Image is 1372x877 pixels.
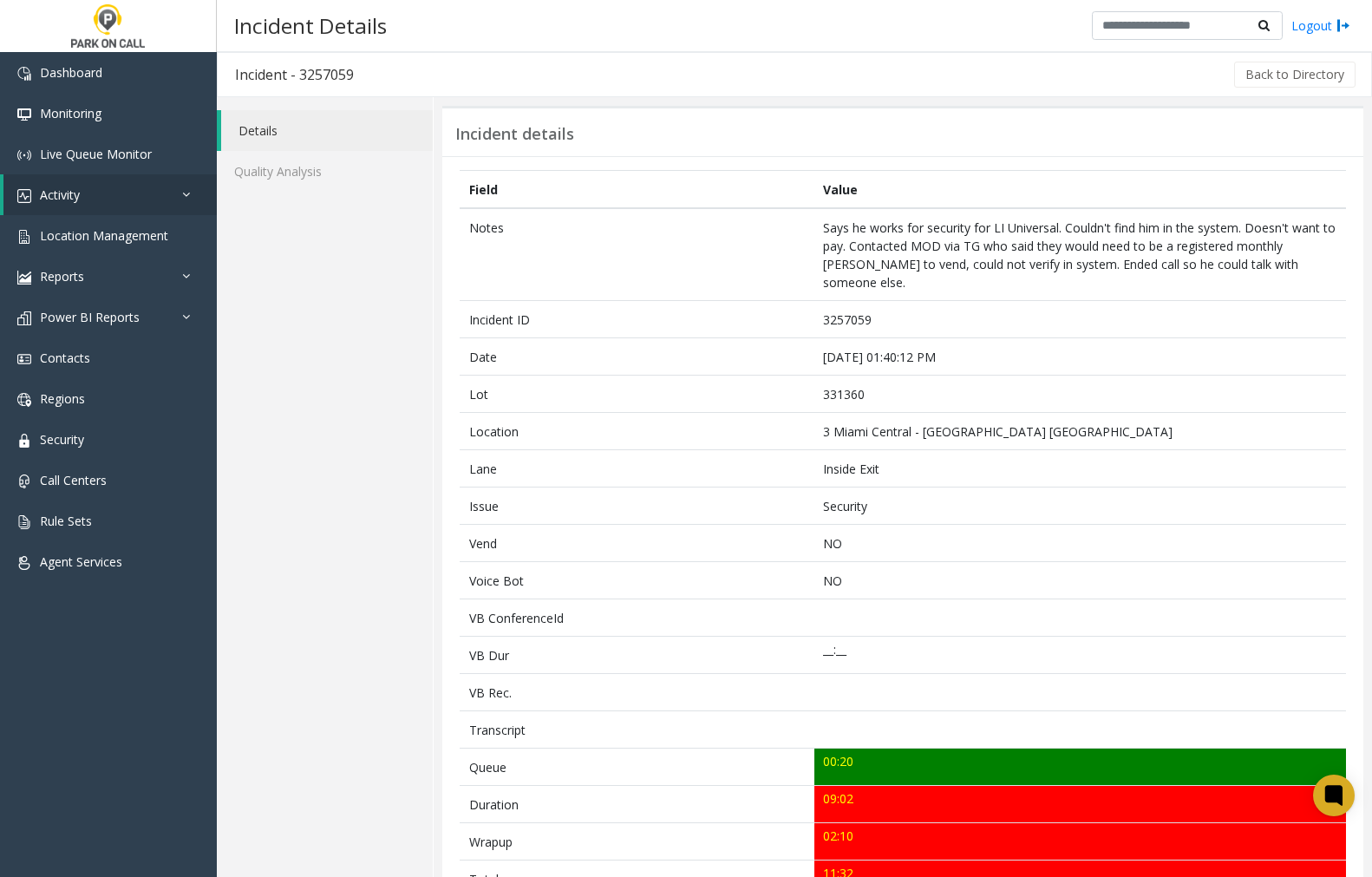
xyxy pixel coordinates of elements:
span: Regions [40,390,85,407]
h3: Incident details [455,125,574,144]
td: Location [460,413,814,450]
td: Issue [460,488,814,525]
td: Transcript [460,711,814,749]
a: Activity [3,174,217,215]
td: Inside Exit [814,450,1346,488]
span: Reports [40,268,84,285]
td: Lot [460,376,814,413]
span: Live Queue Monitor [40,146,152,162]
p: NO [823,534,1336,553]
td: Lane [460,450,814,488]
span: Location Management [40,227,168,244]
td: Duration [460,786,814,823]
th: Value [814,171,1346,209]
h3: Incident Details [225,4,395,47]
p: NO [823,572,1336,590]
button: Back to Directory [1234,62,1356,88]
img: 'icon' [17,230,31,244]
span: Power BI Reports [40,309,140,325]
td: 3 Miami Central - [GEOGRAPHIC_DATA] [GEOGRAPHIC_DATA] [814,413,1346,450]
span: Rule Sets [40,513,92,529]
img: 'icon' [17,434,31,448]
span: Monitoring [40,105,101,121]
a: Logout [1291,16,1350,35]
td: Queue [460,749,814,786]
td: Wrapup [460,823,814,861]
td: Voice Bot [460,562,814,599]
td: __:__ [814,637,1346,674]
td: Says he works for security for LI Universal. Couldn't find him in the system. Doesn't want to pay... [814,208,1346,301]
span: Activity [40,187,80,203]
td: [DATE] 01:40:12 PM [814,338,1346,376]
td: Incident ID [460,301,814,338]
td: 331360 [814,376,1346,413]
td: Date [460,338,814,376]
span: Agent Services [40,553,122,570]
td: 09:02 [814,786,1346,823]
img: 'icon' [17,352,31,366]
img: 'icon' [17,311,31,325]
td: VB ConferenceId [460,599,814,637]
td: 3257059 [814,301,1346,338]
th: Field [460,171,814,209]
td: Vend [460,525,814,562]
a: Details [221,110,433,151]
td: 00:20 [814,749,1346,786]
span: Dashboard [40,64,102,81]
span: Call Centers [40,472,107,488]
img: 'icon' [17,393,31,407]
img: 'icon' [17,474,31,488]
img: 'icon' [17,108,31,121]
img: logout [1336,16,1350,35]
a: Quality Analysis [217,151,433,192]
td: VB Rec. [460,674,814,711]
td: 02:10 [814,823,1346,861]
td: Notes [460,208,814,301]
img: 'icon' [17,148,31,162]
img: 'icon' [17,189,31,203]
span: Security [40,431,84,448]
td: VB Dur [460,637,814,674]
h3: Incident - 3257059 [218,55,371,95]
td: Security [814,488,1346,525]
img: 'icon' [17,515,31,529]
span: Contacts [40,350,90,366]
img: 'icon' [17,271,31,285]
img: 'icon' [17,67,31,81]
img: 'icon' [17,556,31,570]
